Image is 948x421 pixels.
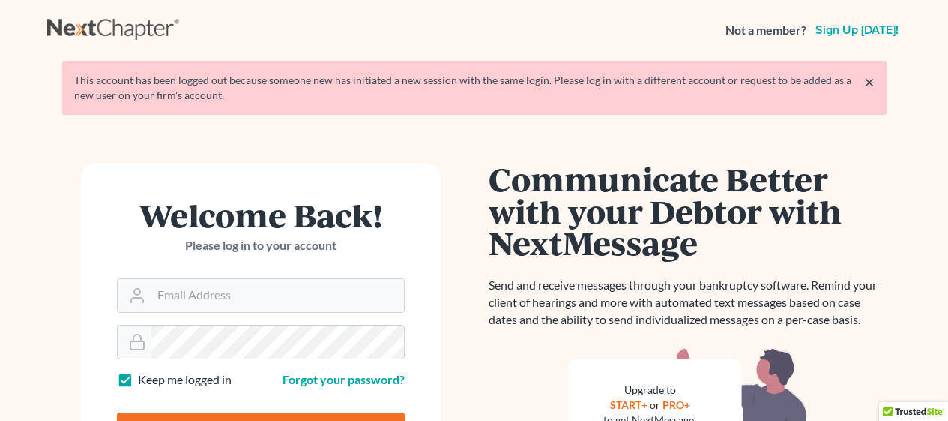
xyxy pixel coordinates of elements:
a: Forgot your password? [283,372,405,386]
a: × [864,73,875,91]
span: or [650,398,660,411]
h1: Communicate Better with your Debtor with NextMessage [489,163,887,259]
input: Email Address [151,279,404,312]
div: Upgrade to [604,383,697,398]
a: Sign up [DATE]! [812,24,902,36]
a: PRO+ [662,398,690,411]
strong: Not a member? [725,22,806,39]
div: This account has been logged out because someone new has initiated a new session with the same lo... [74,73,875,103]
label: Keep me logged in [138,371,232,389]
p: Please log in to your account [117,237,405,254]
p: Send and receive messages through your bankruptcy software. Remind your client of hearings and mo... [489,277,887,329]
h1: Welcome Back! [117,199,405,231]
a: START+ [610,398,647,411]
